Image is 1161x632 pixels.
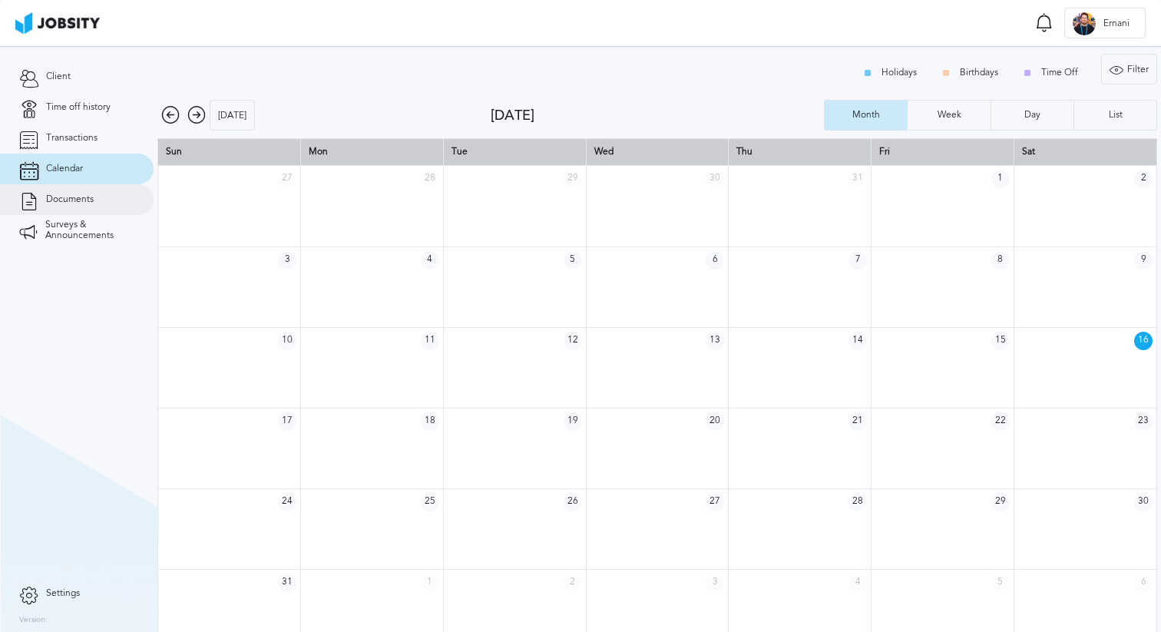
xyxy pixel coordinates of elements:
[991,251,1010,270] span: 8
[166,146,182,157] span: Sun
[564,251,582,270] span: 5
[848,332,867,350] span: 14
[564,170,582,188] span: 29
[278,412,296,431] span: 17
[1102,55,1156,85] div: Filter
[46,194,94,205] span: Documents
[564,493,582,511] span: 26
[45,220,134,241] span: Surveys & Announcements
[564,412,582,431] span: 19
[879,146,890,157] span: Fri
[1096,18,1137,29] span: Ernani
[848,412,867,431] span: 21
[991,493,1010,511] span: 29
[46,588,80,599] span: Settings
[421,412,439,431] span: 18
[907,100,990,131] button: Week
[278,493,296,511] span: 24
[706,332,724,350] span: 13
[210,100,255,131] button: [DATE]
[991,412,1010,431] span: 22
[736,146,752,157] span: Thu
[824,100,907,131] button: Month
[210,101,254,131] div: [DATE]
[1134,170,1153,188] span: 2
[1134,574,1153,592] span: 6
[991,100,1073,131] button: Day
[421,332,439,350] span: 11
[46,71,71,82] span: Client
[564,574,582,592] span: 2
[1134,251,1153,270] span: 9
[278,251,296,270] span: 3
[278,170,296,188] span: 27
[1073,100,1157,131] button: List
[991,332,1010,350] span: 15
[706,251,724,270] span: 6
[1073,12,1096,35] div: E
[278,574,296,592] span: 31
[1064,8,1146,38] button: EErnani
[594,146,614,157] span: Wed
[991,574,1010,592] span: 5
[46,102,111,113] span: Time off history
[309,146,328,157] span: Mon
[278,332,296,350] span: 10
[1101,110,1130,121] div: List
[706,170,724,188] span: 30
[848,493,867,511] span: 28
[564,332,582,350] span: 12
[421,574,439,592] span: 1
[1134,412,1153,431] span: 23
[46,164,83,174] span: Calendar
[19,616,48,625] label: Version:
[706,574,724,592] span: 3
[1101,54,1157,84] button: Filter
[848,251,867,270] span: 7
[706,412,724,431] span: 20
[421,170,439,188] span: 28
[991,170,1010,188] span: 1
[491,108,824,124] div: [DATE]
[1134,332,1153,350] span: 16
[706,493,724,511] span: 27
[15,12,100,34] img: ab4bad089aa723f57921c736e9817d99.png
[1017,110,1048,121] div: Day
[930,110,969,121] div: Week
[1134,493,1153,511] span: 30
[1022,146,1035,157] span: Sat
[421,493,439,511] span: 25
[848,574,867,592] span: 4
[46,133,98,144] span: Transactions
[845,110,888,121] div: Month
[421,251,439,270] span: 4
[848,170,867,188] span: 31
[451,146,468,157] span: Tue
